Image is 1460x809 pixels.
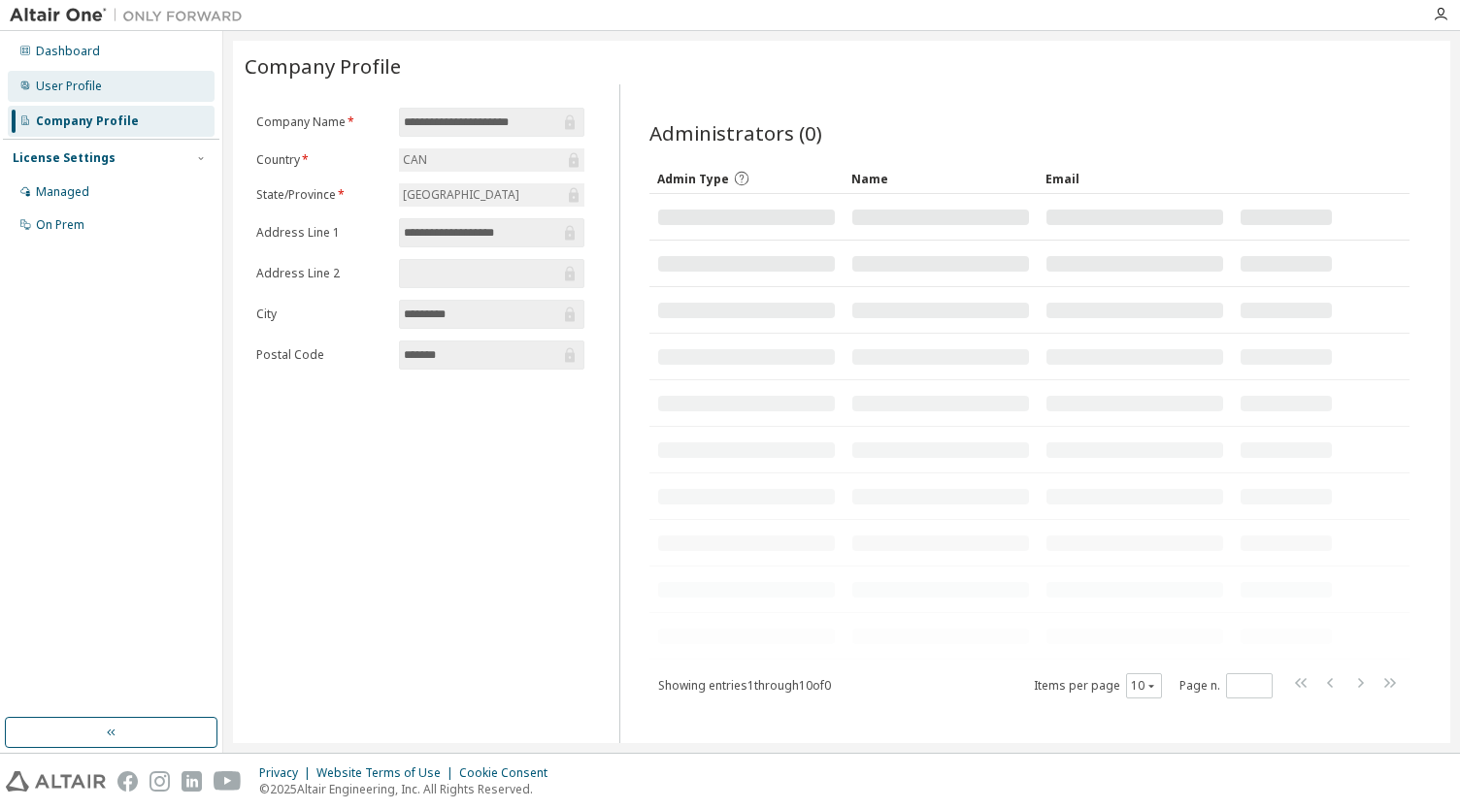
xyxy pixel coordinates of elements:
[36,79,102,94] div: User Profile
[1045,163,1224,194] div: Email
[245,52,401,80] span: Company Profile
[36,217,84,233] div: On Prem
[36,44,100,59] div: Dashboard
[259,765,316,781] div: Privacy
[149,771,170,792] img: instagram.svg
[256,347,387,363] label: Postal Code
[658,677,831,694] span: Showing entries 1 through 10 of 0
[6,771,106,792] img: altair_logo.svg
[182,771,202,792] img: linkedin.svg
[117,771,138,792] img: facebook.svg
[13,150,116,166] div: License Settings
[256,187,387,203] label: State/Province
[256,266,387,281] label: Address Line 2
[316,765,459,781] div: Website Terms of Use
[36,113,139,129] div: Company Profile
[399,148,584,172] div: CAN
[851,163,1030,194] div: Name
[256,307,387,322] label: City
[657,171,729,187] span: Admin Type
[649,119,822,146] span: Administrators (0)
[1034,673,1162,698] span: Items per page
[400,184,522,206] div: [GEOGRAPHIC_DATA]
[256,152,387,168] label: Country
[1179,673,1273,698] span: Page n.
[459,765,559,781] div: Cookie Consent
[36,184,89,200] div: Managed
[10,6,252,25] img: Altair One
[256,114,387,130] label: Company Name
[1131,678,1157,694] button: 10
[259,781,559,797] p: © 2025 Altair Engineering, Inc. All Rights Reserved.
[400,149,430,171] div: CAN
[256,225,387,241] label: Address Line 1
[399,183,584,207] div: [GEOGRAPHIC_DATA]
[214,771,242,792] img: youtube.svg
